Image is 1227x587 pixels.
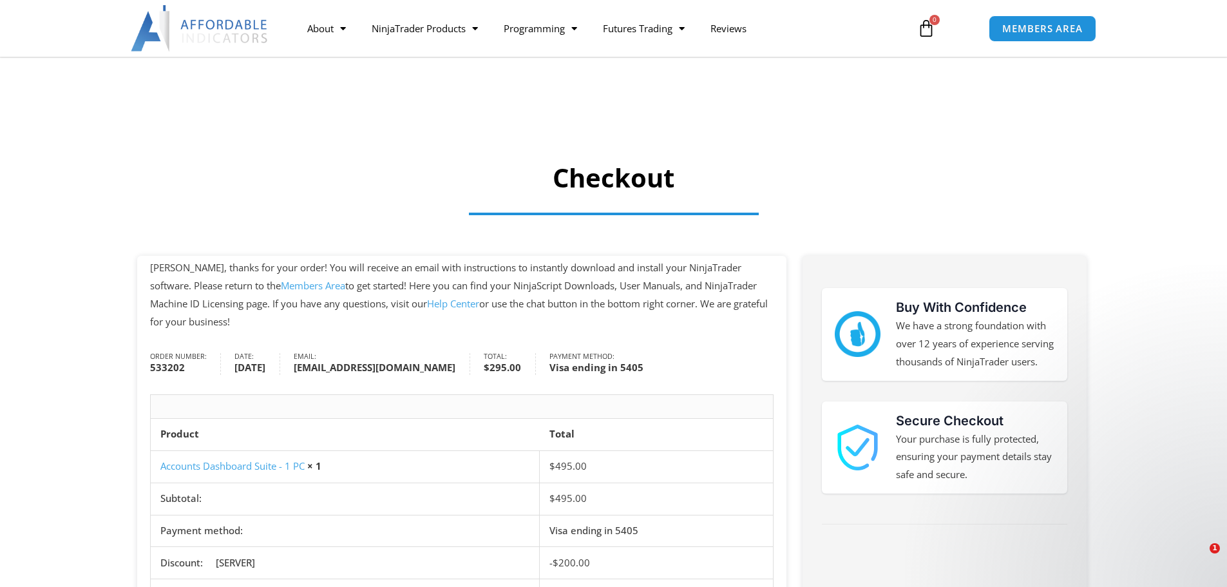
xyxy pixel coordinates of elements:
[359,14,491,43] a: NinjaTrader Products
[540,419,773,450] th: Total
[896,411,1054,430] h3: Secure Checkout
[989,15,1096,42] a: MEMBERS AREA
[898,10,955,47] a: 0
[151,515,540,547] th: Payment method:
[151,419,540,450] th: Product
[187,160,1040,196] h1: Checkout
[835,425,880,470] img: 1000913 | Affordable Indicators – NinjaTrader
[234,360,265,375] strong: [DATE]
[1210,543,1220,553] span: 1
[553,556,590,569] span: 200.00
[1183,543,1214,574] iframe: Intercom live chat
[150,353,221,374] li: Order number:
[590,14,698,43] a: Futures Trading
[150,259,774,331] p: [PERSON_NAME], thanks for your order! You will receive an email with instructions to instantly do...
[549,360,643,375] strong: Visa ending in 5405
[549,492,555,505] span: $
[1002,24,1083,34] span: MEMBERS AREA
[835,311,880,357] img: mark thumbs good 43913 | Affordable Indicators – NinjaTrader
[294,360,455,375] strong: [EMAIL_ADDRESS][DOMAIN_NAME]
[484,361,490,374] span: $
[427,297,479,310] a: Help Center
[294,353,470,374] li: Email:
[553,556,558,569] span: $
[540,515,773,547] td: Visa ending in 5405
[549,353,657,374] li: Payment method:
[151,546,540,579] th: Discount: [SERVER]
[234,353,280,374] li: Date:
[491,14,590,43] a: Programming
[484,361,521,374] bdi: 295.00
[151,483,540,515] th: Subtotal:
[294,14,902,43] nav: Menu
[160,459,305,472] a: Accounts Dashboard Suite - 1 PC
[549,459,587,472] bdi: 495.00
[929,15,940,25] span: 0
[549,556,553,569] span: -
[150,360,207,375] strong: 533202
[896,298,1054,317] h3: Buy With Confidence
[698,14,759,43] a: Reviews
[896,430,1054,485] p: Your purchase is fully protected, ensuring your payment details stay safe and secure.
[307,459,321,472] strong: × 1
[549,492,587,505] span: 495.00
[131,5,269,52] img: LogoAI | Affordable Indicators – NinjaTrader
[484,353,535,374] li: Total:
[549,459,555,472] span: $
[294,14,359,43] a: About
[281,279,345,292] a: Members Area
[896,317,1054,371] p: We have a strong foundation with over 12 years of experience serving thousands of NinjaTrader users.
